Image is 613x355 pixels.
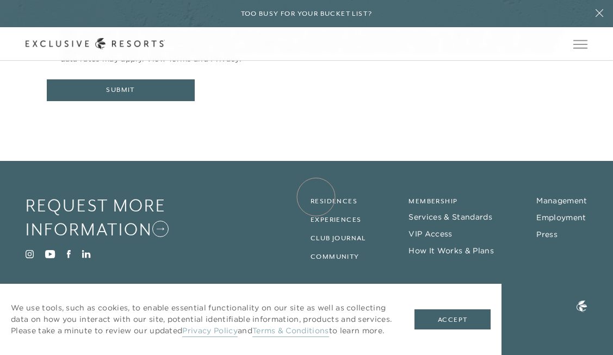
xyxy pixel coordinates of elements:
[408,212,492,222] a: Services & Standards
[536,196,587,205] a: Management
[408,246,493,256] a: How It Works & Plans
[414,309,491,330] button: Accept
[573,40,587,48] button: Open navigation
[60,28,567,63] span: Sign up to get texts from Exclusive Resorts about promotions and news. By Checking this box, you ...
[11,302,393,337] p: We use tools, such as cookies, to enable essential functionality on our site as well as collectin...
[26,194,212,242] a: Request More Information
[47,79,195,101] button: Submit
[252,326,329,337] a: Terms & Conditions
[536,213,586,222] a: Employment
[311,253,360,260] a: Community
[182,326,237,337] a: Privacy Policy
[311,234,366,242] a: Club Journal
[241,9,373,19] h6: Too busy for your bucket list?
[408,229,452,239] a: VIP Access
[311,216,361,223] a: Experiences
[536,229,558,239] a: Press
[311,197,357,205] a: Residences
[408,197,457,205] a: Membership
